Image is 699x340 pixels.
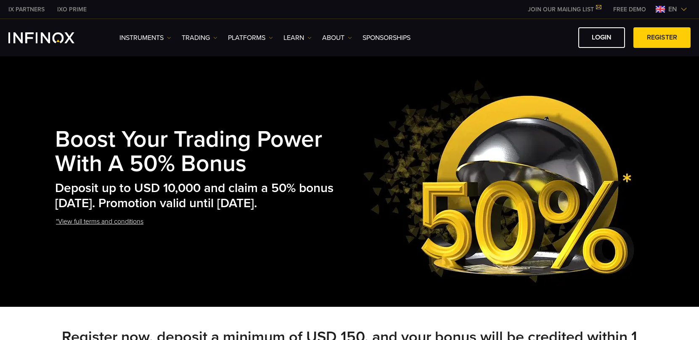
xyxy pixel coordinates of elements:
a: INFINOX MENU [607,5,652,14]
a: *View full terms and conditions [55,211,144,232]
a: Instruments [119,33,171,43]
a: JOIN OUR MAILING LIST [522,6,607,13]
a: ABOUT [322,33,352,43]
h2: Deposit up to USD 10,000 and claim a 50% bonus [DATE]. Promotion valid until [DATE]. [55,181,355,211]
a: LOGIN [578,27,625,48]
a: SPONSORSHIPS [363,33,410,43]
span: en [665,4,680,14]
a: TRADING [182,33,217,43]
a: INFINOX [51,5,93,14]
a: Learn [283,33,312,43]
strong: Boost Your Trading Power with a 50% Bonus [55,126,322,178]
a: INFINOX [2,5,51,14]
a: PLATFORMS [228,33,273,43]
a: INFINOX Logo [8,32,94,43]
a: REGISTER [633,27,691,48]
